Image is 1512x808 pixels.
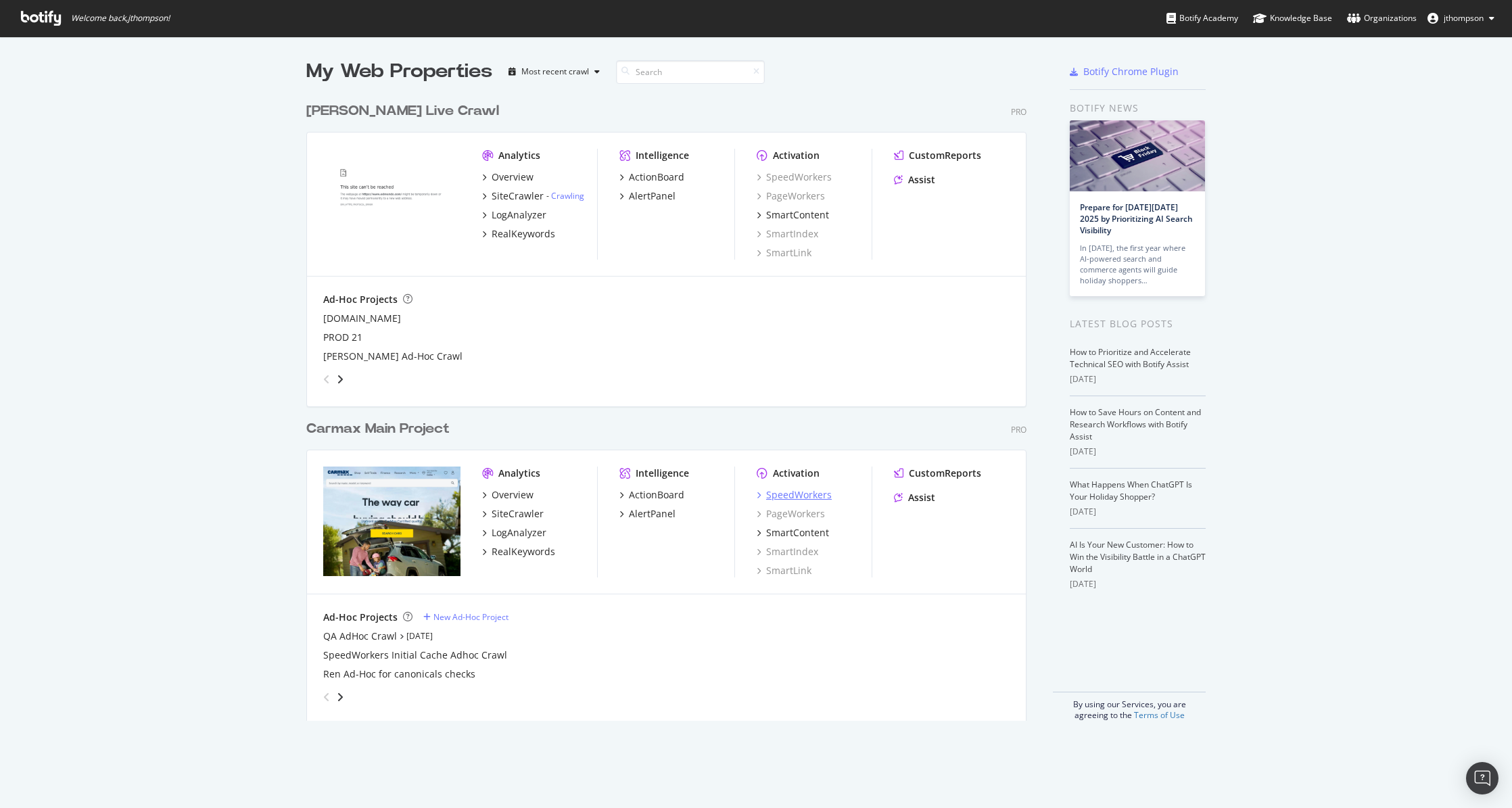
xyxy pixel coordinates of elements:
button: jthompson [1417,7,1505,29]
a: ActionBoard [619,488,684,502]
a: Terms of Use [1134,709,1185,721]
a: How to Save Hours on Content and Research Workflows with Botify Assist [1070,406,1201,442]
div: Botify Chrome Plugin [1083,65,1179,78]
div: AlertPanel [629,189,676,203]
div: Carmax Main Project [306,419,450,439]
a: CustomReports [894,149,981,162]
div: Knowledge Base [1253,11,1332,25]
div: RealKeywords [492,227,555,241]
a: SpeedWorkers [757,488,832,502]
a: New Ad-Hoc Project [423,611,509,623]
div: Analytics [498,149,540,162]
div: [DATE] [1070,506,1206,518]
div: Overview [492,170,534,184]
div: Assist [908,491,935,504]
a: SmartContent [757,208,829,222]
div: Pro [1011,424,1026,435]
span: jthompson [1444,12,1484,24]
a: SmartIndex [757,545,818,559]
div: SiteCrawler [492,189,544,203]
div: Latest Blog Posts [1070,316,1206,331]
div: Botify news [1070,101,1206,116]
a: Assist [894,173,935,187]
a: [PERSON_NAME] Live Crawl [306,101,504,121]
div: CustomReports [909,149,981,162]
div: Pro [1011,106,1026,118]
div: grid [306,85,1037,721]
a: AlertPanel [619,507,676,521]
a: [DOMAIN_NAME] [323,312,401,325]
a: PROD 21 [323,331,362,344]
a: LogAnalyzer [482,526,546,540]
div: RealKeywords [492,545,555,559]
div: ActionBoard [629,488,684,502]
a: SmartIndex [757,227,818,241]
div: Open Intercom Messenger [1466,762,1498,794]
div: Intelligence [636,467,689,480]
input: Search [616,60,765,84]
div: SmartContent [766,526,829,540]
div: Activation [773,149,820,162]
div: New Ad-Hoc Project [433,611,509,623]
div: In [DATE], the first year where AI-powered search and commerce agents will guide holiday shoppers… [1080,243,1195,286]
a: SmartContent [757,526,829,540]
button: Most recent crawl [503,61,605,82]
div: ActionBoard [629,170,684,184]
div: Ad-Hoc Projects [323,611,398,624]
div: LogAnalyzer [492,208,546,222]
div: AlertPanel [629,507,676,521]
a: LogAnalyzer [482,208,546,222]
div: Botify Academy [1166,11,1238,25]
a: Overview [482,170,534,184]
a: RealKeywords [482,227,555,241]
a: QA AdHoc Crawl [323,629,397,643]
div: PageWorkers [757,189,825,203]
div: SpeedWorkers [766,488,832,502]
a: PageWorkers [757,507,825,521]
div: Overview [492,488,534,502]
a: [PERSON_NAME] Ad-Hoc Crawl [323,350,463,363]
a: SmartLink [757,564,811,577]
a: SmartLink [757,246,811,260]
a: Ren Ad-Hoc for canonicals checks [323,667,475,681]
div: My Web Properties [306,58,492,85]
div: [PERSON_NAME] Live Crawl [306,101,499,121]
a: ActionBoard [619,170,684,184]
a: Overview [482,488,534,502]
div: [DATE] [1070,578,1206,590]
div: LogAnalyzer [492,526,546,540]
a: Crawling [551,190,584,201]
div: [DATE] [1070,446,1206,458]
div: Ad-Hoc Projects [323,293,398,306]
div: [DATE] [1070,373,1206,385]
a: CustomReports [894,467,981,480]
a: What Happens When ChatGPT Is Your Holiday Shopper? [1070,479,1192,502]
div: angle-left [318,686,335,708]
a: SiteCrawler- Crawling [482,189,584,203]
img: carmax.com [323,467,460,576]
div: Assist [908,173,935,187]
div: CustomReports [909,467,981,480]
div: angle-right [335,690,345,704]
a: Carmax Main Project [306,419,455,439]
div: Organizations [1347,11,1417,25]
a: SiteCrawler [482,507,544,521]
div: By using our Services, you are agreeing to the [1053,692,1206,721]
div: Analytics [498,467,540,480]
div: Most recent crawl [521,68,589,76]
a: Assist [894,491,935,504]
img: edmunds.com [323,149,460,258]
a: How to Prioritize and Accelerate Technical SEO with Botify Assist [1070,346,1191,370]
a: SpeedWorkers [757,170,832,184]
span: Welcome back, jthompson ! [71,13,170,24]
